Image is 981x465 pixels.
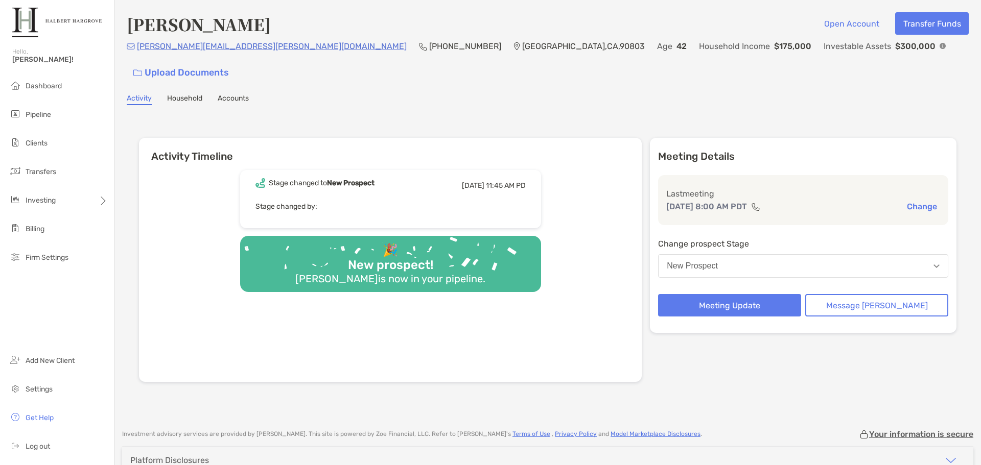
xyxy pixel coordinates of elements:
[658,294,801,316] button: Meeting Update
[291,273,489,285] div: [PERSON_NAME] is now in your pipeline.
[9,354,21,366] img: add_new_client icon
[255,200,526,213] p: Stage changed by:
[26,442,50,451] span: Log out
[824,40,891,53] p: Investable Assets
[666,187,940,200] p: Last meeting
[26,413,54,422] span: Get Help
[26,253,68,262] span: Firm Settings
[26,385,53,394] span: Settings
[699,40,770,53] p: Household Income
[255,178,265,188] img: Event icon
[486,181,526,190] span: 11:45 AM PD
[940,43,946,49] img: Info Icon
[379,243,402,258] div: 🎉
[9,439,21,452] img: logout icon
[9,222,21,234] img: billing icon
[26,110,51,119] span: Pipeline
[658,150,948,163] p: Meeting Details
[12,4,102,41] img: Zoe Logo
[9,411,21,423] img: get-help icon
[9,79,21,91] img: dashboard icon
[9,108,21,120] img: pipeline icon
[327,179,375,187] b: New Prospect
[904,201,940,212] button: Change
[658,237,948,250] p: Change prospect Stage
[218,94,249,105] a: Accounts
[127,43,135,50] img: Email Icon
[816,12,887,35] button: Open Account
[513,42,520,51] img: Location Icon
[657,40,672,53] p: Age
[240,236,541,283] img: Confetti
[127,12,271,36] h4: [PERSON_NAME]
[139,138,642,162] h6: Activity Timeline
[667,261,718,271] div: New Prospect
[26,356,75,365] span: Add New Client
[555,430,597,437] a: Privacy Policy
[658,254,948,278] button: New Prospect
[130,455,209,465] div: Platform Disclosures
[167,94,202,105] a: Household
[12,55,108,64] span: [PERSON_NAME]!
[122,430,702,438] p: Investment advisory services are provided by [PERSON_NAME] . This site is powered by Zoe Financia...
[611,430,700,437] a: Model Marketplace Disclosures
[774,40,811,53] p: $175,000
[512,430,550,437] a: Terms of Use
[895,12,969,35] button: Transfer Funds
[26,139,48,148] span: Clients
[522,40,645,53] p: [GEOGRAPHIC_DATA] , CA , 90803
[676,40,687,53] p: 42
[805,294,948,316] button: Message [PERSON_NAME]
[462,181,484,190] span: [DATE]
[933,264,940,268] img: Open dropdown arrow
[127,62,236,84] a: Upload Documents
[137,40,407,53] p: [PERSON_NAME][EMAIL_ADDRESS][PERSON_NAME][DOMAIN_NAME]
[26,167,56,176] span: Transfers
[429,40,501,53] p: [PHONE_NUMBER]
[26,82,62,90] span: Dashboard
[269,179,375,187] div: Stage changed to
[133,69,142,77] img: button icon
[26,225,44,233] span: Billing
[895,40,936,53] p: $300,000
[9,382,21,395] img: settings icon
[9,193,21,206] img: investing icon
[666,200,747,213] p: [DATE] 8:00 AM PDT
[9,165,21,177] img: transfers icon
[26,196,56,205] span: Investing
[751,203,760,211] img: communication type
[9,251,21,263] img: firm-settings icon
[419,42,427,51] img: Phone Icon
[869,429,973,439] p: Your information is secure
[9,136,21,149] img: clients icon
[344,258,437,273] div: New prospect!
[127,94,152,105] a: Activity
